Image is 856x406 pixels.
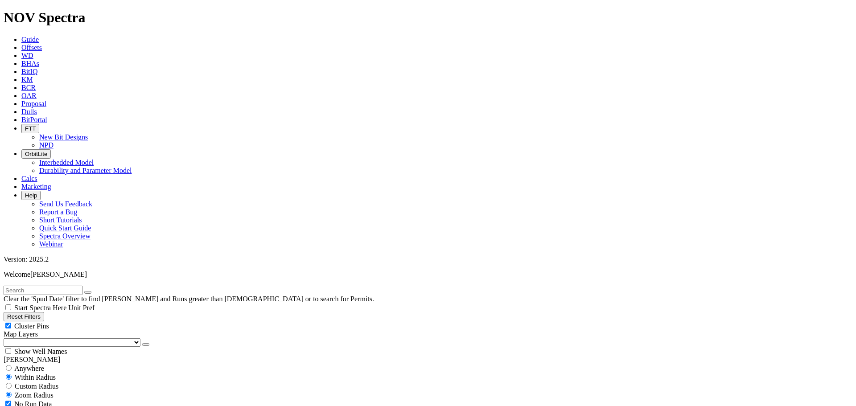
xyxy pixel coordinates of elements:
button: OrbitLite [21,149,51,159]
span: FTT [25,125,36,132]
a: KM [21,76,33,83]
a: NPD [39,141,53,149]
span: Help [25,192,37,199]
a: Report a Bug [39,208,77,216]
span: OrbitLite [25,151,47,157]
a: Marketing [21,183,51,190]
button: Reset Filters [4,312,44,321]
a: Dulls [21,108,37,115]
a: WD [21,52,33,59]
span: Within Radius [15,373,56,381]
h1: NOV Spectra [4,9,852,26]
span: [PERSON_NAME] [30,271,87,278]
div: [PERSON_NAME] [4,356,852,364]
span: Zoom Radius [15,391,53,399]
a: Durability and Parameter Model [39,167,132,174]
a: BCR [21,84,36,91]
input: Search [4,286,82,295]
a: Proposal [21,100,46,107]
a: Spectra Overview [39,232,91,240]
span: Show Well Names [14,348,67,355]
a: Offsets [21,44,42,51]
span: Anywhere [14,365,44,372]
a: Calcs [21,175,37,182]
a: Send Us Feedback [39,200,92,208]
span: Start Spectra Here [14,304,66,312]
a: Short Tutorials [39,216,82,224]
input: Start Spectra Here [5,304,11,310]
span: Map Layers [4,330,38,338]
span: Cluster Pins [14,322,49,330]
a: Quick Start Guide [39,224,91,232]
span: Clear the 'Spud Date' filter to find [PERSON_NAME] and Runs greater than [DEMOGRAPHIC_DATA] or to... [4,295,374,303]
a: New Bit Designs [39,133,88,141]
a: BHAs [21,60,39,67]
a: BitIQ [21,68,37,75]
button: Help [21,191,41,200]
div: Version: 2025.2 [4,255,852,263]
span: Unit Pref [68,304,95,312]
a: Interbedded Model [39,159,94,166]
button: FTT [21,124,39,133]
span: Custom Radius [15,382,58,390]
a: Webinar [39,240,63,248]
p: Welcome [4,271,852,279]
a: OAR [21,92,37,99]
a: BitPortal [21,116,47,123]
a: Guide [21,36,39,43]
